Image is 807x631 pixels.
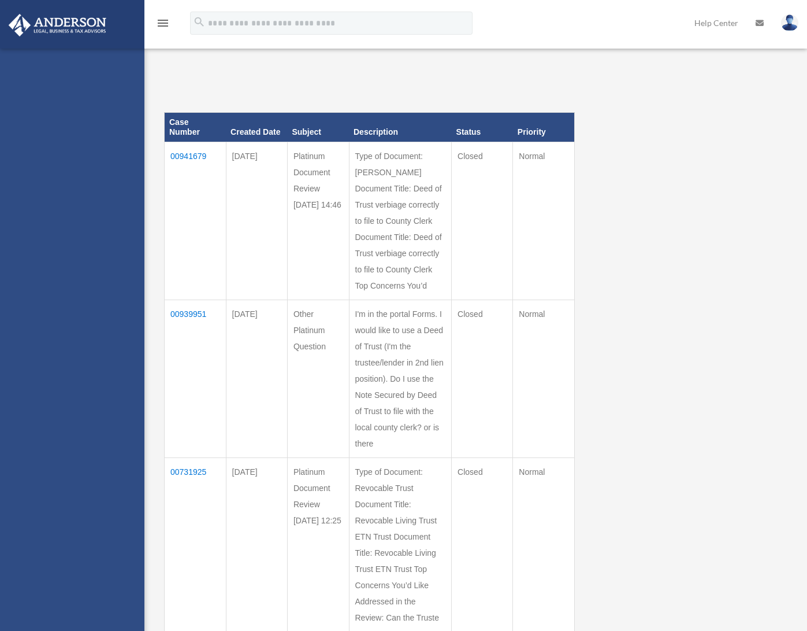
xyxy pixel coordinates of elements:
[193,16,206,28] i: search
[349,142,452,300] td: Type of Document: [PERSON_NAME] Document Title: Deed of Trust verbiage correctly to file to Count...
[781,14,798,31] img: User Pic
[349,113,452,142] th: Description
[165,142,226,300] td: 00941679
[287,142,349,300] td: Platinum Document Review [DATE] 14:46
[287,300,349,457] td: Other Platinum Question
[452,300,513,457] td: Closed
[226,300,287,457] td: [DATE]
[5,14,110,36] img: Anderson Advisors Platinum Portal
[287,113,349,142] th: Subject
[349,300,452,457] td: I'm in the portal Forms. I would like to use a Deed of Trust (I'm the trustee/lender in 2nd lien ...
[452,113,513,142] th: Status
[513,142,574,300] td: Normal
[452,142,513,300] td: Closed
[156,16,170,30] i: menu
[226,113,287,142] th: Created Date
[165,300,226,457] td: 00939951
[156,20,170,30] a: menu
[165,113,226,142] th: Case Number
[513,300,574,457] td: Normal
[226,142,287,300] td: [DATE]
[513,113,574,142] th: Priority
